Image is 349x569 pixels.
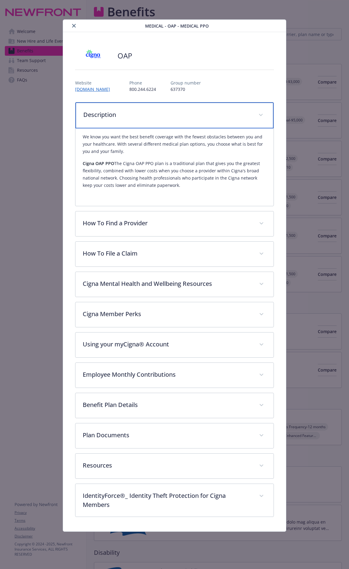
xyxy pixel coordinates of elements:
div: How To File a Claim [75,242,273,266]
p: How To File a Claim [83,249,251,258]
p: Cigna Mental Health and Wellbeing Resources [83,279,251,288]
p: Plan Documents [83,431,251,440]
img: CIGNA [75,47,111,65]
p: IdentityForce®_ Identity Theft Protection for Cigna Members [83,491,251,509]
p: Using your myCigna® Account [83,340,251,349]
p: Website [75,80,115,86]
div: Resources [75,454,273,478]
p: Employee Monthly Contributions [83,370,251,379]
div: How To Find a Provider [75,211,273,236]
div: Description [75,102,273,128]
div: Plan Documents [75,423,273,448]
p: 637370 [171,86,201,92]
p: How To Find a Provider [83,219,251,228]
p: Cigna Member Perks [83,309,251,319]
strong: Cigna OAP PPO [83,160,114,166]
div: Cigna Member Perks [75,302,273,327]
a: [DOMAIN_NAME] [75,86,115,92]
div: Description [75,128,273,206]
button: close [70,22,78,29]
p: The Cigna OAP PPO plan is a traditional plan that gives you the greatest flexibility, combined wi... [83,160,266,189]
span: Medical - OAP - Medical PPO [145,23,209,29]
p: Group number [171,80,201,86]
h2: OAP [118,51,132,61]
div: Employee Monthly Contributions [75,363,273,388]
div: Cigna Mental Health and Wellbeing Resources [75,272,273,297]
div: IdentityForce®_ Identity Theft Protection for Cigna Members [75,484,273,517]
p: Benefit Plan Details [83,400,251,409]
div: details for plan Medical - OAP - Medical PPO [35,19,314,532]
div: Benefit Plan Details [75,393,273,418]
p: Resources [83,461,251,470]
p: We know you want the best benefit coverage with the fewest obstacles between you and your healthc... [83,133,266,155]
p: 800.244.6224 [129,86,156,92]
p: Phone [129,80,156,86]
p: Description [83,110,251,119]
div: Using your myCigna® Account [75,332,273,357]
